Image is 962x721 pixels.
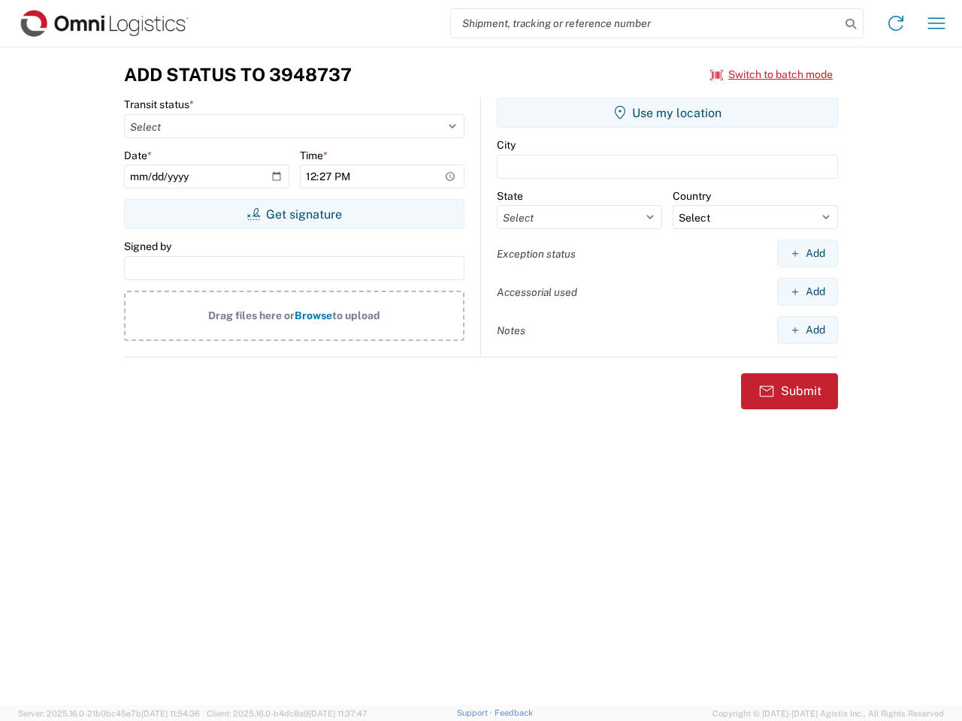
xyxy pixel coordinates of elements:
[741,373,838,409] button: Submit
[497,189,523,203] label: State
[300,149,328,162] label: Time
[124,240,171,253] label: Signed by
[124,64,352,86] h3: Add Status to 3948737
[497,324,525,337] label: Notes
[777,240,838,267] button: Add
[332,309,380,321] span: to upload
[18,709,200,718] span: Server: 2025.16.0-21b0bc45e7b
[712,707,944,720] span: Copyright © [DATE]-[DATE] Agistix Inc., All Rights Reserved
[710,62,833,87] button: Switch to batch mode
[124,199,464,229] button: Get signature
[495,708,533,717] a: Feedback
[309,709,368,718] span: [DATE] 11:37:47
[497,247,576,261] label: Exception status
[777,316,838,344] button: Add
[497,285,577,299] label: Accessorial used
[207,709,368,718] span: Client: 2025.16.0-b4dc8a9
[124,98,194,111] label: Transit status
[141,709,200,718] span: [DATE] 11:54:36
[777,278,838,306] button: Add
[208,309,295,321] span: Drag files here or
[673,189,711,203] label: Country
[451,9,840,38] input: Shipment, tracking or reference number
[124,149,152,162] label: Date
[497,138,516,152] label: City
[457,708,495,717] a: Support
[295,309,332,321] span: Browse
[497,98,838,128] button: Use my location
